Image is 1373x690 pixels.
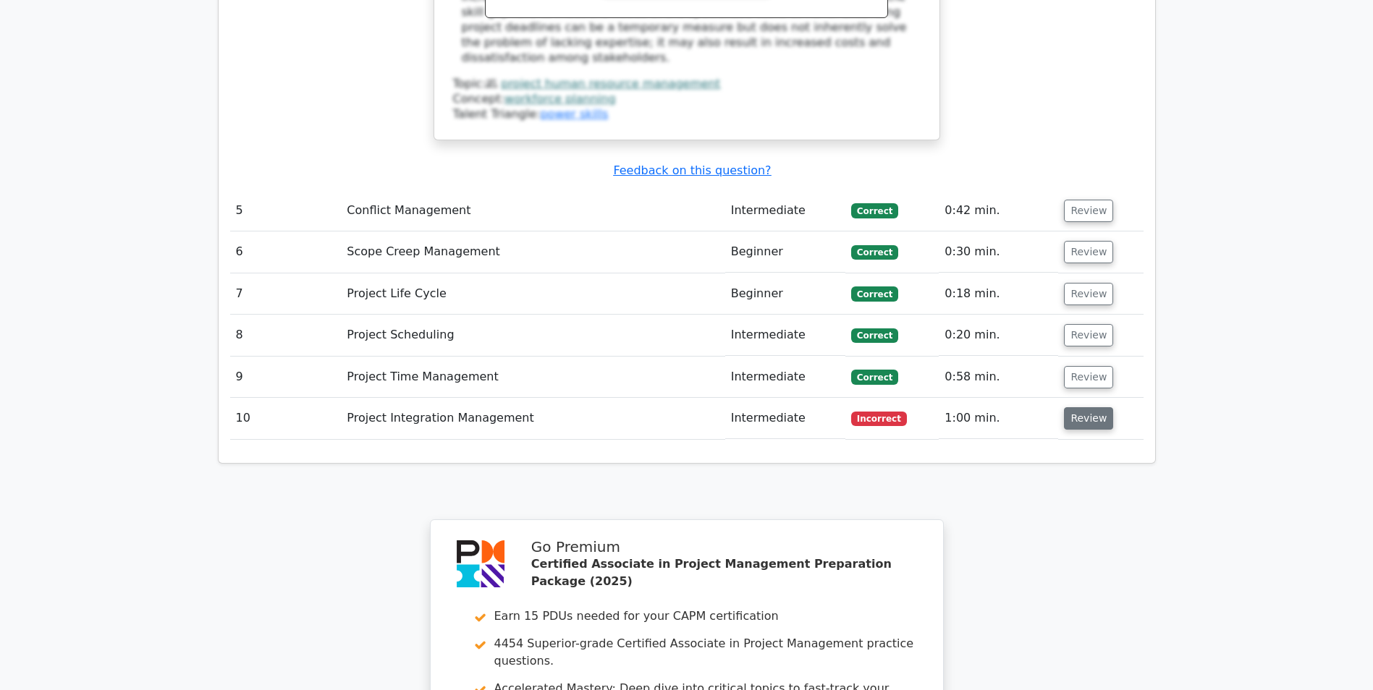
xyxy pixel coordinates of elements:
[230,273,342,315] td: 7
[851,328,898,343] span: Correct
[504,92,616,106] a: workforce planning
[939,231,1058,273] td: 0:30 min.
[725,315,845,356] td: Intermediate
[453,77,921,122] div: Talent Triangle:
[501,77,720,90] a: project human resource management
[341,357,724,398] td: Project Time Management
[540,107,608,121] a: power skills
[613,163,771,177] a: Feedback on this question?
[230,231,342,273] td: 6
[1064,366,1113,388] button: Review
[230,315,342,356] td: 8
[851,370,898,384] span: Correct
[1064,241,1113,263] button: Review
[341,315,724,356] td: Project Scheduling
[1064,407,1113,430] button: Review
[230,357,342,398] td: 9
[230,190,342,231] td: 5
[725,357,845,398] td: Intermediate
[230,398,342,439] td: 10
[341,190,724,231] td: Conflict Management
[341,398,724,439] td: Project Integration Management
[1064,324,1113,346] button: Review
[1064,200,1113,222] button: Review
[851,245,898,260] span: Correct
[939,273,1058,315] td: 0:18 min.
[453,77,921,92] div: Topic:
[725,273,845,315] td: Beginner
[725,398,845,439] td: Intermediate
[725,190,845,231] td: Intermediate
[453,92,921,107] div: Concept:
[851,412,907,426] span: Incorrect
[851,203,898,218] span: Correct
[341,273,724,315] td: Project Life Cycle
[939,190,1058,231] td: 0:42 min.
[1064,283,1113,305] button: Review
[939,398,1058,439] td: 1:00 min.
[341,231,724,273] td: Scope Creep Management
[939,315,1058,356] td: 0:20 min.
[851,286,898,301] span: Correct
[939,357,1058,398] td: 0:58 min.
[725,231,845,273] td: Beginner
